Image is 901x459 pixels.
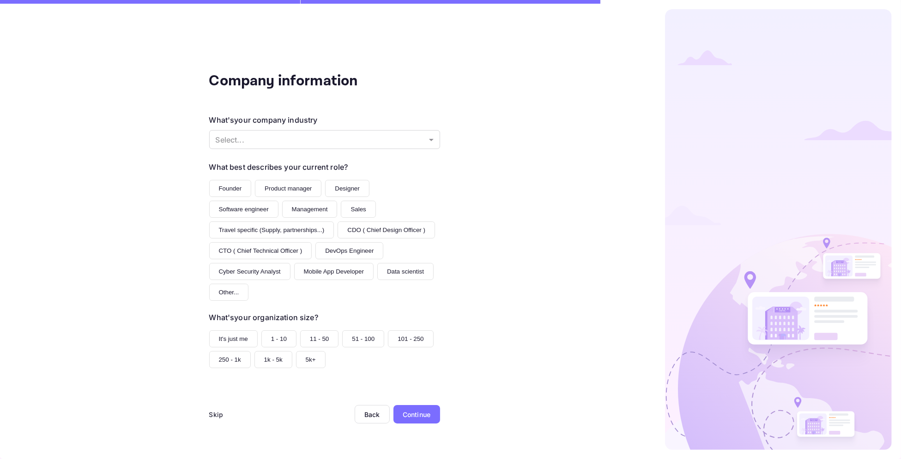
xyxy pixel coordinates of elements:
[209,242,312,259] button: CTO ( Chief Technical Officer )
[377,263,434,280] button: Data scientist
[209,312,318,323] div: What's your organization size?
[315,242,383,259] button: DevOps Engineer
[388,330,433,347] button: 101 - 250
[665,9,892,450] img: logo
[325,180,369,197] button: Designer
[300,330,339,347] button: 11 - 50
[209,351,251,368] button: 250 - 1k
[403,410,430,419] div: Continue
[364,411,380,418] div: Back
[341,201,375,218] button: Sales
[216,134,425,145] p: Select...
[338,221,435,238] button: CDO ( Chief Design Officer )
[209,114,318,125] div: What's your company industry
[209,201,278,218] button: Software engineer
[209,70,394,92] div: Company information
[209,130,440,149] div: Without label
[261,330,296,347] button: 1 - 10
[294,263,374,280] button: Mobile App Developer
[209,330,258,347] button: It's just me
[255,180,321,197] button: Product manager
[209,161,348,173] div: What best describes your current role?
[209,410,224,419] div: Skip
[342,330,384,347] button: 51 - 100
[209,284,249,301] button: Other...
[282,201,338,218] button: Management
[296,351,326,368] button: 5k+
[209,180,252,197] button: Founder
[254,351,292,368] button: 1k - 5k
[209,221,334,238] button: Travel specific (Supply, partnerships...)
[209,263,290,280] button: Cyber Security Analyst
